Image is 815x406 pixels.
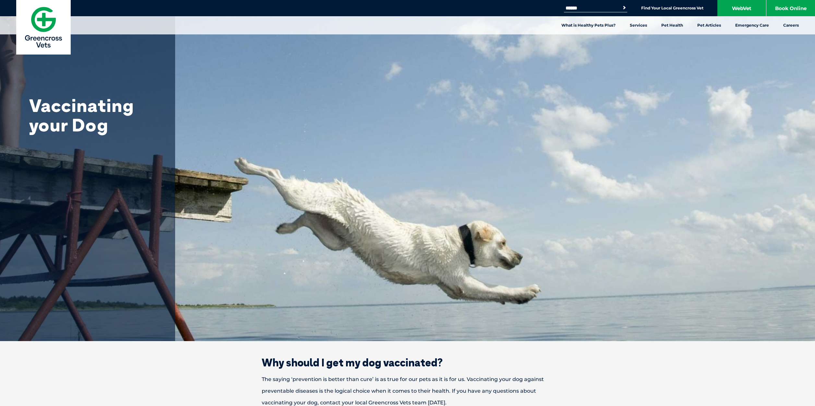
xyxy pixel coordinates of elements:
[728,16,776,34] a: Emergency Care
[654,16,690,34] a: Pet Health
[623,16,654,34] a: Services
[554,16,623,34] a: What is Healthy Pets Plus?
[690,16,728,34] a: Pet Articles
[29,96,159,135] h1: Vaccinating your Dog
[776,16,806,34] a: Careers
[621,5,628,11] button: Search
[239,357,576,368] h2: Why should I get my dog vaccinated?
[641,6,703,11] a: Find Your Local Greencross Vet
